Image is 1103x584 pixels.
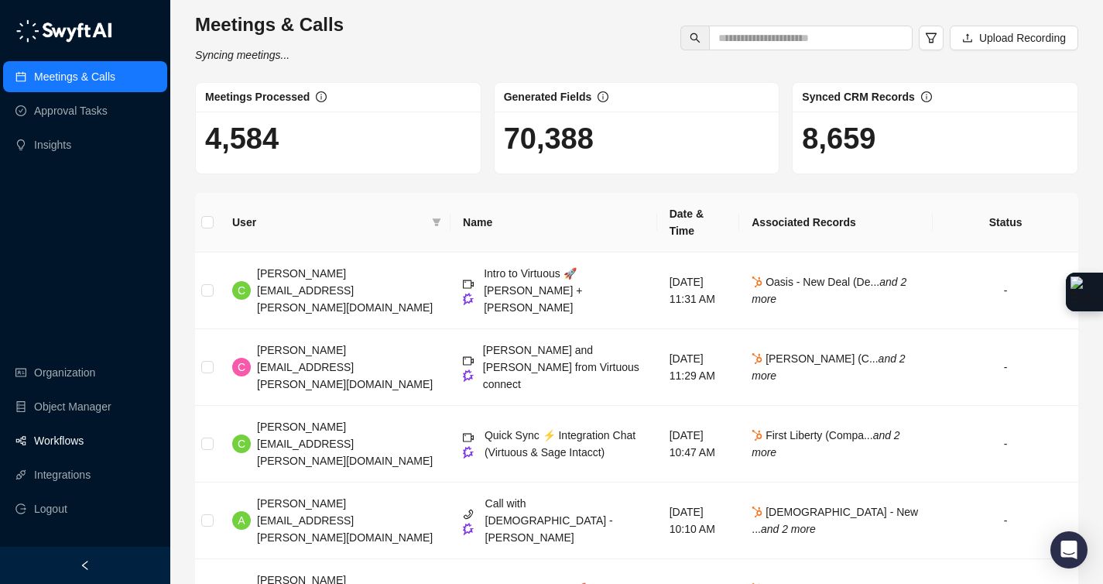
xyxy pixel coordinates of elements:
h1: 4,584 [205,121,471,156]
span: Oasis - New Deal (De... [752,276,906,305]
i: and 2 more [752,276,906,305]
th: Name [450,193,657,252]
a: Insights [34,129,71,160]
span: Call with [DEMOGRAPHIC_DATA] - [PERSON_NAME] [485,497,613,544]
span: A [238,512,245,529]
span: search [690,33,701,43]
img: Extension Icon [1070,277,1098,307]
td: - [933,252,1078,329]
span: Meetings Processed [205,91,310,103]
a: Approval Tasks [34,95,108,126]
div: Open Intercom Messenger [1050,531,1088,569]
span: [PERSON_NAME] and [PERSON_NAME] from Virtuous connect [483,344,639,390]
span: C [238,282,245,299]
span: filter [429,211,444,234]
a: Meetings & Calls [34,61,115,92]
span: C [238,435,245,452]
span: [DEMOGRAPHIC_DATA] - New ... [752,506,918,535]
span: Intro to Virtuous 🚀 [PERSON_NAME] + [PERSON_NAME] [484,267,582,314]
span: info-circle [316,91,327,102]
span: [PERSON_NAME][EMAIL_ADDRESS][PERSON_NAME][DOMAIN_NAME] [257,421,433,467]
th: Date & Time [657,193,740,252]
span: [PERSON_NAME][EMAIL_ADDRESS][PERSON_NAME][DOMAIN_NAME] [257,497,433,544]
span: User [232,214,426,231]
a: Organization [34,357,95,388]
span: upload [962,33,973,43]
img: gong-Dwh8HbPa.png [463,369,474,381]
td: - [933,329,1078,406]
td: [DATE] 10:47 AM [657,406,740,483]
span: filter [432,218,441,227]
img: gong-Dwh8HbPa.png [463,293,474,304]
i: Syncing meetings... [195,49,289,61]
span: left [80,560,91,571]
span: First Liberty (Compa... [752,429,899,459]
td: [DATE] 10:10 AM [657,483,740,559]
th: Status [933,193,1078,252]
h1: 70,388 [504,121,770,156]
span: Upload Recording [979,29,1066,46]
img: logo-05li4sbe.png [15,19,112,43]
span: info-circle [598,91,608,102]
a: Workflows [34,425,84,456]
span: video-camera [463,432,474,443]
span: video-camera [463,279,474,290]
span: phone [463,509,474,520]
i: and 2 more [761,523,816,535]
td: - [933,406,1078,483]
img: gong-Dwh8HbPa.png [463,523,474,534]
span: C [238,359,245,376]
span: Synced CRM Records [802,91,914,103]
td: [DATE] 11:31 AM [657,252,740,329]
span: [PERSON_NAME] (C... [752,352,905,382]
td: - [933,483,1078,559]
span: Generated Fields [504,91,592,103]
span: [PERSON_NAME][EMAIL_ADDRESS][PERSON_NAME][DOMAIN_NAME] [257,267,433,314]
h3: Meetings & Calls [195,12,344,37]
span: logout [15,503,26,514]
th: Associated Records [739,193,933,252]
a: Object Manager [34,391,111,422]
a: Integrations [34,459,91,490]
span: video-camera [463,356,474,366]
span: filter [925,32,937,44]
i: and 2 more [752,352,905,382]
h1: 8,659 [802,121,1068,156]
span: Quick Sync ⚡️ Integration Chat (Virtuous & Sage Intacct) [485,429,635,459]
td: [DATE] 11:29 AM [657,329,740,406]
img: gong-Dwh8HbPa.png [463,446,474,458]
span: info-circle [921,91,932,102]
i: and 2 more [752,429,899,459]
span: [PERSON_NAME][EMAIL_ADDRESS][PERSON_NAME][DOMAIN_NAME] [257,344,433,390]
button: Upload Recording [950,26,1078,50]
span: Logout [34,493,67,524]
